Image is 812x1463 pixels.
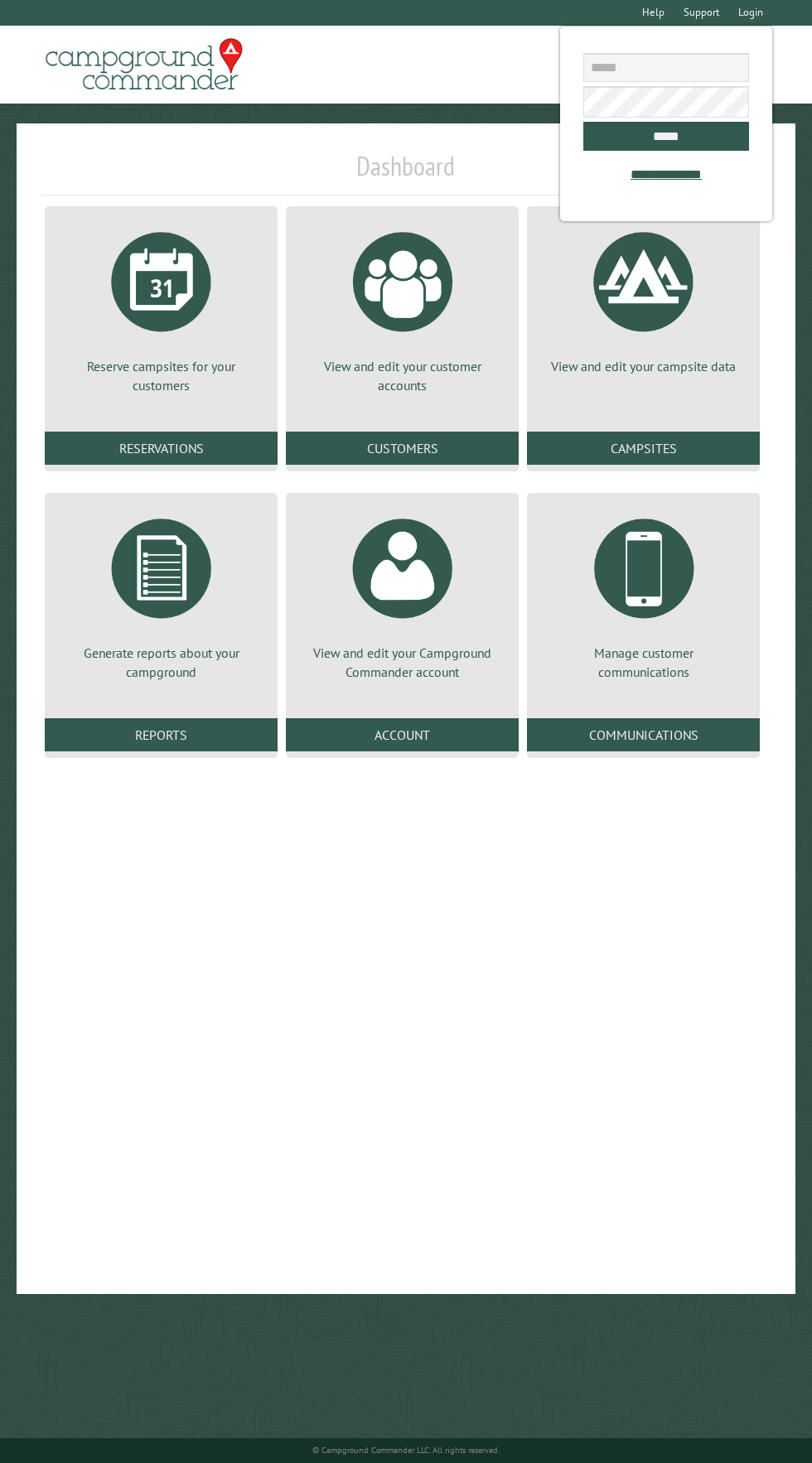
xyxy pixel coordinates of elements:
img: Campground Commander [41,32,248,97]
a: Reservations [45,432,278,465]
a: View and edit your Campground Commander account [306,506,499,681]
p: Generate reports about your campground [65,644,258,681]
a: Communications [527,718,760,751]
small: © Campground Commander LLC. All rights reserved. [312,1445,500,1456]
a: View and edit your customer accounts [306,220,499,394]
p: Manage customer communications [547,644,740,681]
a: Generate reports about your campground [65,506,258,681]
a: Customers [286,432,519,465]
p: View and edit your campsite data [547,357,740,375]
a: Reports [45,718,278,751]
a: Reserve campsites for your customers [65,220,258,394]
h1: Dashboard [41,150,771,196]
p: Reserve campsites for your customers [65,357,258,394]
a: Manage customer communications [547,506,740,681]
p: View and edit your Campground Commander account [306,644,499,681]
a: View and edit your campsite data [547,220,740,375]
a: Campsites [527,432,760,465]
a: Account [286,718,519,751]
p: View and edit your customer accounts [306,357,499,394]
